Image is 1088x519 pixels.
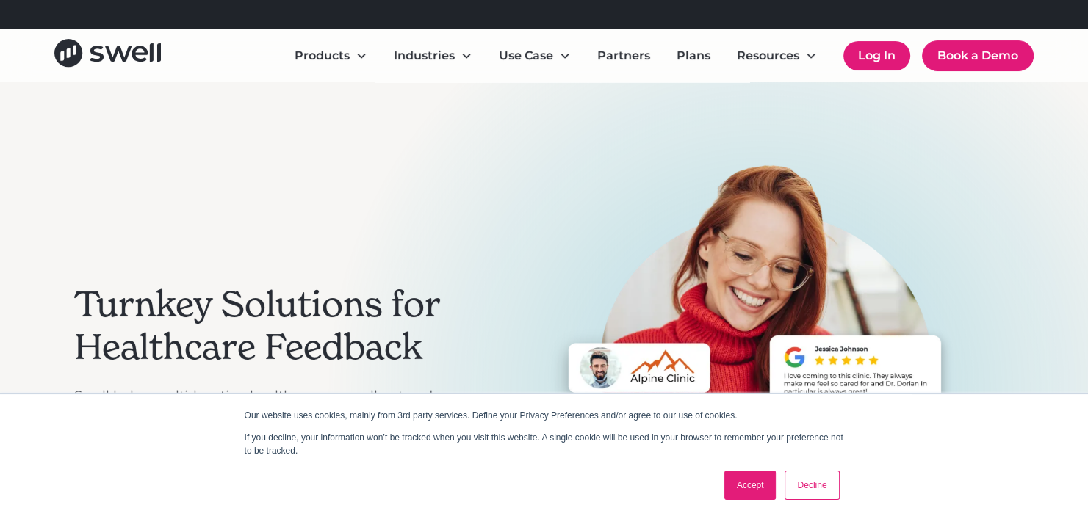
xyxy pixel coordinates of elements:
[737,47,799,65] div: Resources
[837,360,1088,519] iframe: Chat Widget
[499,47,553,65] div: Use Case
[295,47,350,65] div: Products
[382,41,484,70] div: Industries
[54,39,161,72] a: home
[586,41,662,70] a: Partners
[245,431,844,457] p: If you decline, your information won’t be tracked when you visit this website. A single cookie wi...
[74,386,471,446] p: Swell helps multi-location healthcare orgs roll out and monitor feedback programs that improve em...
[665,41,722,70] a: Plans
[922,40,1034,71] a: Book a Demo
[843,41,910,70] a: Log In
[785,471,839,500] a: Decline
[394,47,455,65] div: Industries
[487,41,583,70] div: Use Case
[724,471,777,500] a: Accept
[725,41,829,70] div: Resources
[245,409,844,422] p: Our website uses cookies, mainly from 3rd party services. Define your Privacy Preferences and/or ...
[283,41,379,70] div: Products
[74,283,471,368] h2: Turnkey Solutions for Healthcare Feedback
